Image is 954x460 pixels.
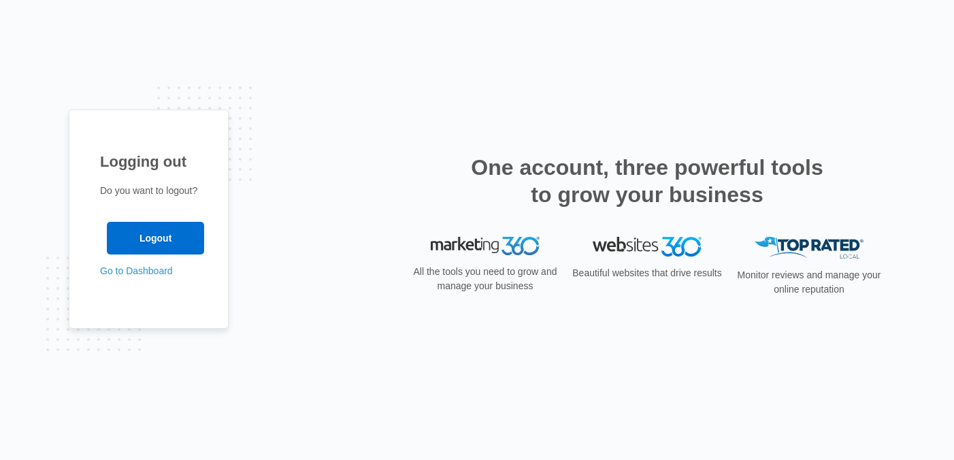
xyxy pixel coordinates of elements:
img: Websites 360 [593,237,702,257]
p: Do you want to logout? [100,184,197,198]
input: Logout [107,222,204,254]
h2: One account, three powerful tools to grow your business [467,154,827,208]
img: Top Rated Local [755,237,863,259]
p: All the tools you need to grow and manage your business [409,265,561,293]
img: Marketing 360 [431,237,540,256]
p: Monitor reviews and manage your online reputation [733,268,885,297]
p: Beautiful websites that drive results [571,266,723,280]
h1: Logging out [100,150,197,173]
a: Go to Dashboard [100,265,173,276]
